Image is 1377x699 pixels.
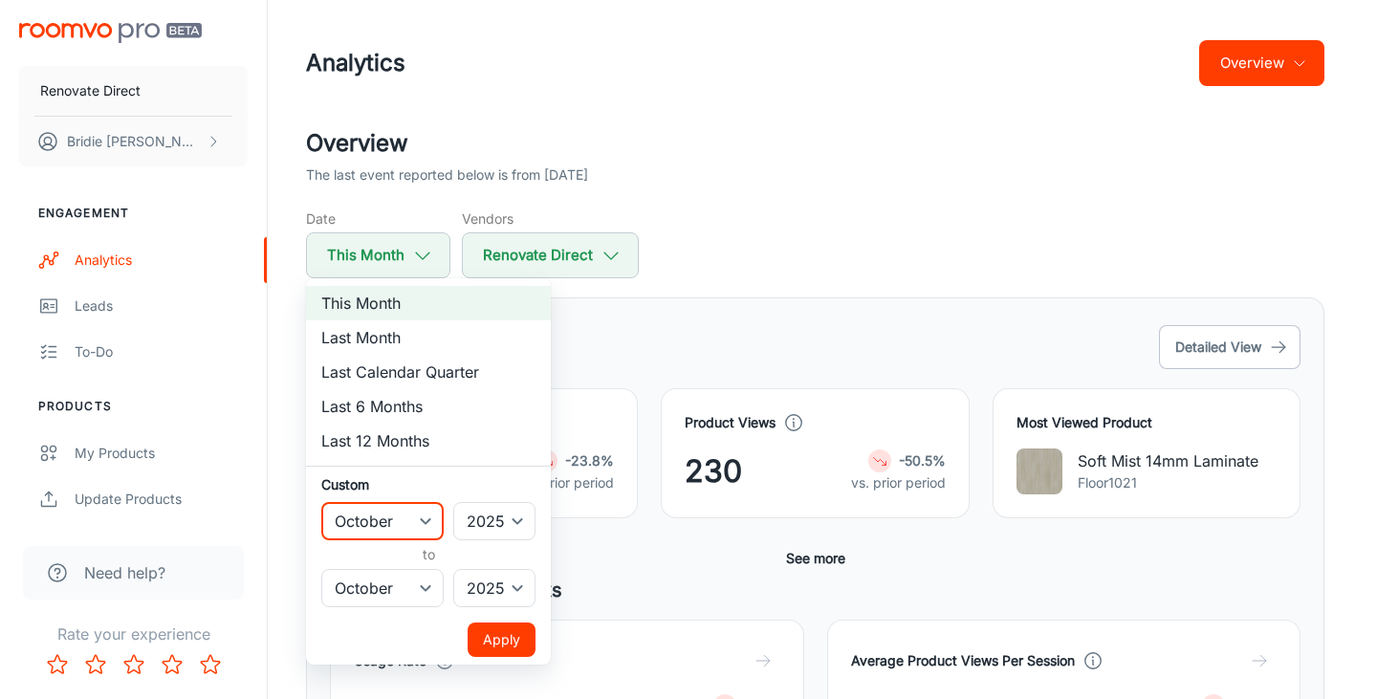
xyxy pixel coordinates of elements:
[306,355,551,389] li: Last Calendar Quarter
[306,320,551,355] li: Last Month
[468,623,535,657] button: Apply
[306,424,551,458] li: Last 12 Months
[321,474,535,494] h6: Custom
[306,286,551,320] li: This Month
[306,389,551,424] li: Last 6 Months
[325,544,532,565] h6: to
